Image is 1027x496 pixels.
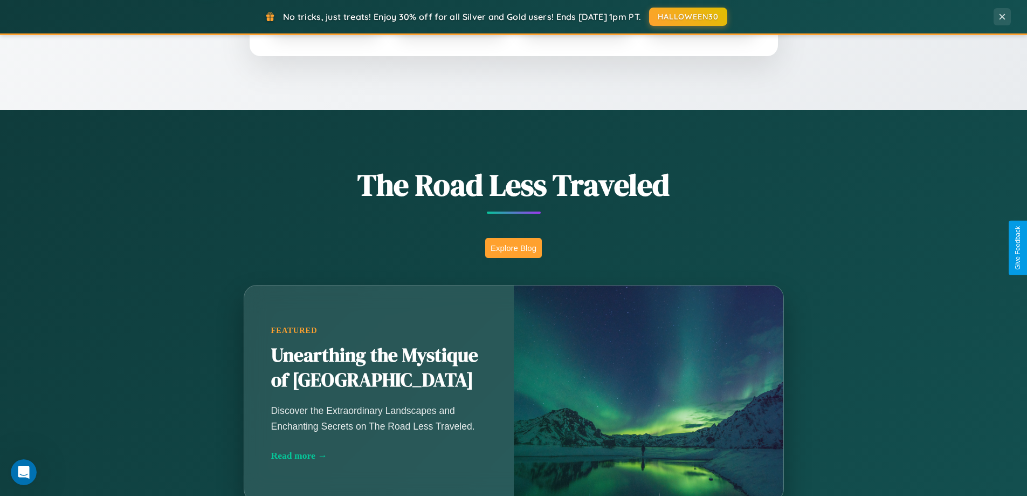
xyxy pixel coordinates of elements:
h1: The Road Less Traveled [190,164,837,206]
button: HALLOWEEN30 [649,8,727,26]
div: Read more → [271,450,487,461]
button: Explore Blog [485,238,542,258]
span: No tricks, just treats! Enjoy 30% off for all Silver and Gold users! Ends [DATE] 1pm PT. [283,11,641,22]
div: Give Feedback [1014,226,1022,270]
iframe: Intercom live chat [11,459,37,485]
h2: Unearthing the Mystique of [GEOGRAPHIC_DATA] [271,343,487,393]
div: Featured [271,326,487,335]
p: Discover the Extraordinary Landscapes and Enchanting Secrets on The Road Less Traveled. [271,403,487,433]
